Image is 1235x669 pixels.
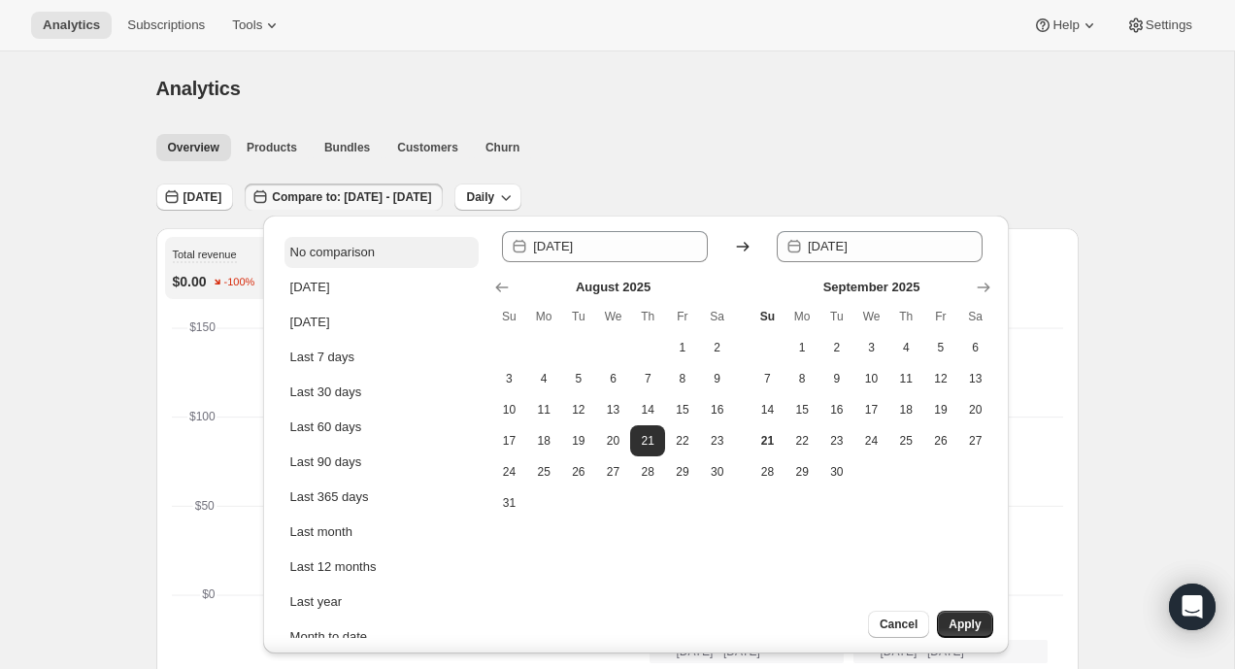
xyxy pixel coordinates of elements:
th: Tuesday [819,301,854,332]
span: 16 [827,402,847,418]
span: 19 [569,433,588,449]
span: 18 [534,433,553,449]
button: Thursday August 7 2025 [630,363,665,394]
button: Thursday September 25 2025 [888,425,923,456]
button: Compare to: [DATE] - [DATE] [245,184,443,211]
span: 16 [708,402,727,418]
th: Friday [923,301,958,332]
th: Thursday [888,301,923,332]
span: 3 [862,340,882,355]
button: Monday August 25 2025 [526,456,561,487]
button: Monday September 15 2025 [784,394,819,425]
span: Th [896,309,916,324]
span: 4 [534,371,553,386]
button: Tuesday September 30 2025 [819,456,854,487]
button: Tuesday September 23 2025 [819,425,854,456]
button: Last 30 days [284,377,479,408]
span: 9 [827,371,847,386]
button: Last 7 days [284,342,479,373]
div: Last month [290,522,352,542]
text: $100 [189,410,216,423]
button: Show next month, October 2025 [970,274,997,301]
span: 6 [966,340,985,355]
span: 2 [827,340,847,355]
button: Monday August 4 2025 [526,363,561,394]
button: Sunday August 31 2025 [492,487,527,518]
button: [DATE] [284,272,479,303]
button: Tuesday August 19 2025 [561,425,596,456]
span: 22 [673,433,692,449]
button: Show previous month, July 2025 [488,274,516,301]
th: Saturday [700,301,735,332]
span: 14 [758,402,778,418]
button: Friday August 29 2025 [665,456,700,487]
span: Churn [485,140,519,155]
button: Thursday September 18 2025 [888,394,923,425]
span: Subscriptions [127,17,205,33]
span: Customers [397,140,458,155]
span: 26 [931,433,951,449]
button: Sunday August 3 2025 [492,363,527,394]
span: Bundles [324,140,370,155]
button: Thursday September 11 2025 [888,363,923,394]
span: 24 [500,464,519,480]
span: Compare to: [DATE] - [DATE] [272,189,431,205]
span: 27 [604,464,623,480]
button: Wednesday September 17 2025 [854,394,889,425]
span: 5 [931,340,951,355]
span: Tu [569,309,588,324]
button: Monday August 18 2025 [526,425,561,456]
button: Wednesday August 27 2025 [596,456,631,487]
span: Sa [966,309,985,324]
span: 23 [827,433,847,449]
span: Tu [827,309,847,324]
span: 25 [534,464,553,480]
button: Saturday September 20 2025 [958,394,993,425]
span: Sa [708,309,727,324]
span: 29 [673,464,692,480]
button: Saturday September 13 2025 [958,363,993,394]
span: 8 [792,371,812,386]
span: Total revenue [173,249,237,260]
span: 30 [827,464,847,480]
div: Last 60 days [290,418,362,437]
span: 9 [708,371,727,386]
span: 18 [896,402,916,418]
div: [DATE] [290,278,330,297]
button: Thursday August 14 2025 [630,394,665,425]
span: 20 [604,433,623,449]
button: Friday September 26 2025 [923,425,958,456]
span: Fr [673,309,692,324]
button: Wednesday August 13 2025 [596,394,631,425]
button: Wednesday August 20 2025 [596,425,631,456]
button: Thursday August 28 2025 [630,456,665,487]
span: 17 [500,433,519,449]
span: We [604,309,623,324]
button: Daily [454,184,521,211]
button: Settings [1115,12,1204,39]
div: [DATE] [290,313,330,332]
button: [DATE] [156,184,234,211]
text: -100% [223,277,254,288]
button: Saturday September 6 2025 [958,332,993,363]
div: Month to date [290,627,368,647]
button: Friday August 15 2025 [665,394,700,425]
span: [DATE] [184,189,222,205]
span: 5 [569,371,588,386]
button: Wednesday September 24 2025 [854,425,889,456]
button: Sunday August 24 2025 [492,456,527,487]
div: Last 7 days [290,348,355,367]
button: Sunday August 17 2025 [492,425,527,456]
span: 15 [792,402,812,418]
span: 11 [534,402,553,418]
div: Last 90 days [290,452,362,472]
button: Tools [220,12,293,39]
span: 8 [673,371,692,386]
span: 10 [862,371,882,386]
span: 13 [966,371,985,386]
span: Analytics [43,17,100,33]
span: Su [758,309,778,324]
span: 20 [966,402,985,418]
span: Overview [168,140,219,155]
button: Saturday September 27 2025 [958,425,993,456]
